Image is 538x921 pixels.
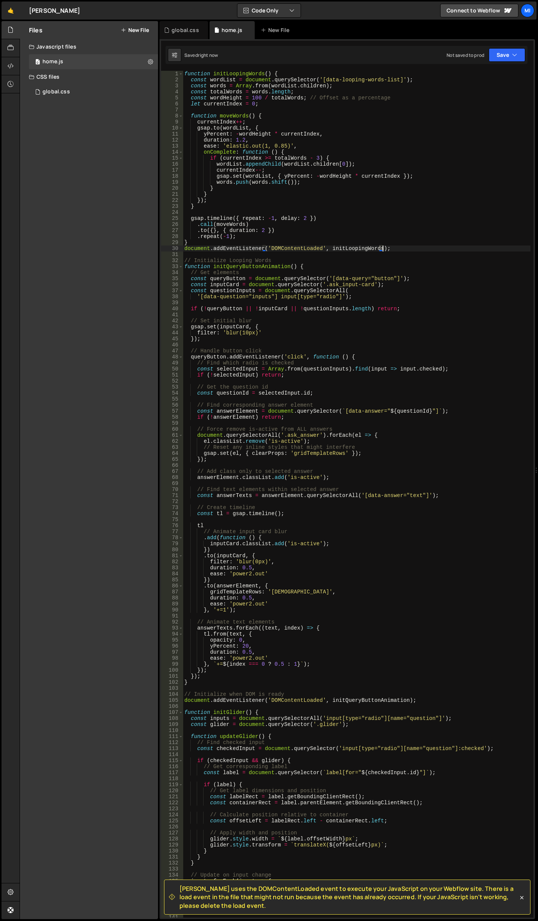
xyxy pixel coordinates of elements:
div: 5 [161,95,183,101]
div: 97 [161,649,183,655]
div: 13 [161,143,183,149]
div: 115 [161,758,183,764]
div: 79 [161,541,183,547]
div: 113 [161,746,183,752]
div: New File [261,26,292,34]
div: 121 [161,794,183,800]
div: 74 [161,511,183,517]
div: 139 [161,902,183,908]
div: 138 [161,896,183,902]
div: 106 [161,703,183,709]
div: 63 [161,444,183,450]
div: 24 [161,209,183,215]
div: 27 [161,227,183,233]
div: 85 [161,577,183,583]
div: 7 [161,107,183,113]
div: 77 [161,529,183,535]
div: 135 [161,878,183,884]
div: 4 [161,89,183,95]
div: 3 [161,83,183,89]
div: 22 [161,197,183,203]
div: 68 [161,474,183,480]
div: 91 [161,613,183,619]
div: 21 [161,191,183,197]
div: 124 [161,812,183,818]
div: 111 [161,733,183,740]
div: 45 [161,336,183,342]
div: 62 [161,438,183,444]
div: 65 [161,456,183,462]
div: 8 [161,113,183,119]
div: 6 [161,101,183,107]
div: 16 [161,161,183,167]
div: 75 [161,517,183,523]
div: 18 [161,173,183,179]
div: 20 [161,185,183,191]
div: 98 [161,655,183,661]
div: 80 [161,547,183,553]
div: 40 [161,306,183,312]
a: Mi [521,4,534,17]
div: 130 [161,848,183,854]
div: 14 [161,149,183,155]
div: 67 [161,468,183,474]
div: 34 [161,270,183,276]
div: 52 [161,378,183,384]
div: 57 [161,408,183,414]
div: 35 [161,276,183,282]
div: 107 [161,709,183,715]
div: 84 [161,571,183,577]
button: Save [489,48,525,62]
div: 42 [161,318,183,324]
div: 136 [161,884,183,890]
div: 1 [161,71,183,77]
div: 44 [161,330,183,336]
div: 122 [161,800,183,806]
div: 141 [161,914,183,920]
div: 11 [161,131,183,137]
a: Connect to Webflow [440,4,518,17]
div: 59 [161,420,183,426]
div: right now [198,52,218,58]
div: 54 [161,390,183,396]
div: 55 [161,396,183,402]
div: 100 [161,667,183,673]
div: 109 [161,721,183,727]
div: 92 [161,619,183,625]
div: 15 [161,155,183,161]
div: 43 [161,324,183,330]
div: 61 [161,432,183,438]
div: 83 [161,565,183,571]
div: 132 [161,860,183,866]
div: 12 [161,137,183,143]
div: 72 [161,499,183,505]
div: 89 [161,601,183,607]
div: 123 [161,806,183,812]
div: 128 [161,836,183,842]
div: 116 [161,764,183,770]
div: 117 [161,770,183,776]
div: 66 [161,462,183,468]
div: 82 [161,559,183,565]
div: 105 [161,697,183,703]
div: 9 [161,119,183,125]
div: global.css [172,26,199,34]
div: 50 [161,366,183,372]
div: 28 [161,233,183,239]
div: 114 [161,752,183,758]
div: 17 [161,167,183,173]
div: 53 [161,384,183,390]
div: 108 [161,715,183,721]
div: 133 [161,866,183,872]
div: 48 [161,354,183,360]
div: 32 [161,258,183,264]
div: 69 [161,480,183,486]
div: home.js [222,26,242,34]
div: 31 [161,252,183,258]
div: 137 [161,890,183,896]
div: 25 [161,215,183,221]
div: 29 [161,239,183,245]
div: 30 [161,245,183,252]
div: 16715/45692.css [29,84,158,99]
div: 119 [161,782,183,788]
